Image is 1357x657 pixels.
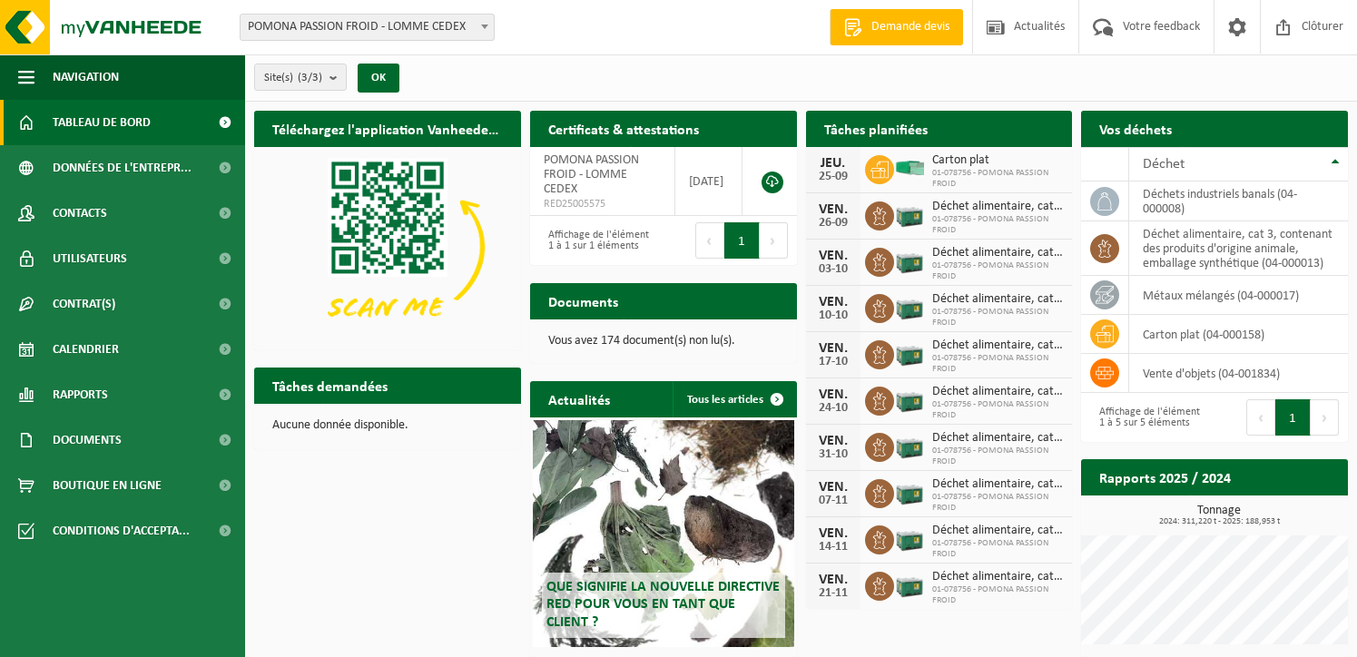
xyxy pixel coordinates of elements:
td: déchets industriels banals (04-000008) [1129,181,1348,221]
h2: Actualités [530,381,628,417]
span: Carton plat [932,153,1064,168]
span: Déchet [1143,157,1185,172]
button: 1 [724,222,760,259]
span: 01-078756 - POMONA PASSION FROID [932,260,1064,282]
span: Que signifie la nouvelle directive RED pour vous en tant que client ? [546,580,780,629]
span: Navigation [53,54,119,100]
img: PB-LB-0680-HPE-GN-01 [894,430,925,461]
span: Demande devis [867,18,954,36]
span: Déchet alimentaire, cat 3, contenant des produits d'origine animale, emballage s... [932,338,1064,353]
div: 31-10 [815,448,851,461]
span: 2024: 311,220 t - 2025: 188,953 t [1090,517,1348,526]
span: Déchet alimentaire, cat 3, contenant des produits d'origine animale, emballage s... [932,246,1064,260]
span: Déchet alimentaire, cat 3, contenant des produits d'origine animale, emballage s... [932,524,1064,538]
div: VEN. [815,480,851,495]
img: PB-LB-0680-HPE-GN-01 [894,523,925,554]
span: 01-078756 - POMONA PASSION FROID [932,492,1064,514]
a: Que signifie la nouvelle directive RED pour vous en tant que client ? [533,420,794,647]
span: Conditions d'accepta... [53,508,190,554]
span: Documents [53,417,122,463]
div: JEU. [815,156,851,171]
span: Contacts [53,191,107,236]
span: 01-078756 - POMONA PASSION FROID [932,214,1064,236]
h2: Téléchargez l'application Vanheede+ maintenant! [254,111,521,146]
td: carton plat (04-000158) [1129,315,1348,354]
span: Données de l'entrepr... [53,145,192,191]
div: VEN. [815,341,851,356]
td: métaux mélangés (04-000017) [1129,276,1348,315]
span: Contrat(s) [53,281,115,327]
h3: Tonnage [1090,505,1348,526]
span: Déchet alimentaire, cat 3, contenant des produits d'origine animale, emballage s... [932,385,1064,399]
span: Tableau de bord [53,100,151,145]
h2: Tâches demandées [254,368,406,403]
div: VEN. [815,249,851,263]
span: POMONA PASSION FROID - LOMME CEDEX [544,153,639,196]
h2: Documents [530,283,636,319]
span: Utilisateurs [53,236,127,281]
span: 01-078756 - POMONA PASSION FROID [932,168,1064,190]
div: 21-11 [815,587,851,600]
button: Site(s)(3/3) [254,64,347,91]
div: VEN. [815,434,851,448]
count: (3/3) [298,72,322,83]
p: Aucune donnée disponible. [272,419,503,432]
span: Déchet alimentaire, cat 3, contenant des produits d'origine animale, emballage s... [932,200,1064,214]
div: VEN. [815,526,851,541]
button: Next [760,222,788,259]
td: vente d'objets (04-001834) [1129,354,1348,393]
div: 24-10 [815,402,851,415]
img: PB-LB-0680-HPE-GN-01 [894,245,925,276]
span: Déchet alimentaire, cat 3, contenant des produits d'origine animale, emballage s... [932,477,1064,492]
span: POMONA PASSION FROID - LOMME CEDEX [241,15,494,40]
img: PB-LB-0680-HPE-GN-01 [894,476,925,507]
span: 01-078756 - POMONA PASSION FROID [932,399,1064,421]
button: Next [1311,399,1339,436]
span: Rapports [53,372,108,417]
div: 07-11 [815,495,851,507]
td: [DATE] [675,147,743,216]
span: POMONA PASSION FROID - LOMME CEDEX [240,14,495,41]
span: Site(s) [264,64,322,92]
td: déchet alimentaire, cat 3, contenant des produits d'origine animale, emballage synthétique (04-00... [1129,221,1348,276]
span: 01-078756 - POMONA PASSION FROID [932,353,1064,375]
div: VEN. [815,387,851,402]
span: Calendrier [53,327,119,372]
div: 26-09 [815,217,851,230]
div: 17-10 [815,356,851,368]
a: Demande devis [830,9,963,45]
span: Déchet alimentaire, cat 3, contenant des produits d'origine animale, emballage s... [932,431,1064,446]
h2: Tâches planifiées [806,111,946,146]
span: 01-078756 - POMONA PASSION FROID [932,446,1064,467]
span: 01-078756 - POMONA PASSION FROID [932,538,1064,560]
img: PB-LB-0680-HPE-GN-01 [894,384,925,415]
span: RED25005575 [544,197,661,211]
div: 10-10 [815,309,851,322]
div: 14-11 [815,541,851,554]
h2: Certificats & attestations [530,111,717,146]
h2: Rapports 2025 / 2024 [1081,459,1249,495]
img: HK-XP-30-GN-00 [894,160,925,176]
p: Vous avez 174 document(s) non lu(s). [548,335,779,348]
span: 01-078756 - POMONA PASSION FROID [932,307,1064,328]
a: Tous les articles [673,381,795,417]
img: PB-LB-0680-HPE-GN-01 [894,199,925,230]
img: PB-LB-0680-HPE-GN-01 [894,569,925,600]
img: PB-LB-0680-HPE-GN-01 [894,291,925,322]
div: Affichage de l'élément 1 à 1 sur 1 éléments [539,221,654,260]
a: Consulter les rapports [1190,495,1346,531]
span: Boutique en ligne [53,463,162,508]
button: OK [358,64,399,93]
div: VEN. [815,202,851,217]
div: VEN. [815,573,851,587]
div: 03-10 [815,263,851,276]
div: Affichage de l'élément 1 à 5 sur 5 éléments [1090,397,1205,437]
span: Déchet alimentaire, cat 3, contenant des produits d'origine animale, emballage s... [932,570,1064,584]
span: Déchet alimentaire, cat 3, contenant des produits d'origine animale, emballage s... [932,292,1064,307]
img: PB-LB-0680-HPE-GN-01 [894,338,925,368]
div: VEN. [815,295,851,309]
h2: Vos déchets [1081,111,1190,146]
button: Previous [1246,399,1275,436]
img: Download de VHEPlus App [254,147,521,347]
span: 01-078756 - POMONA PASSION FROID [932,584,1064,606]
